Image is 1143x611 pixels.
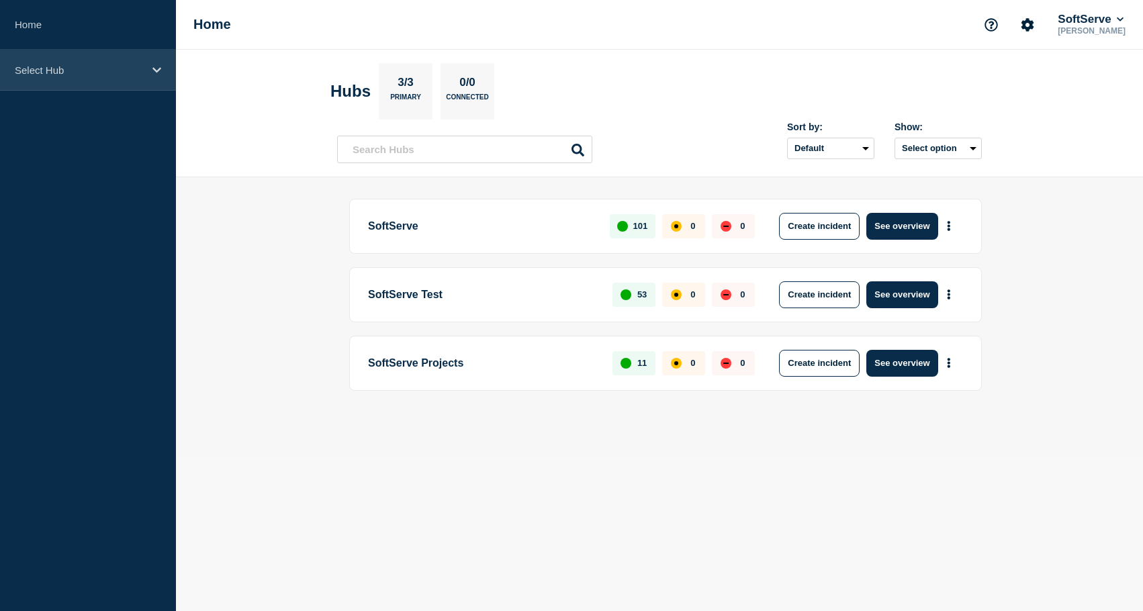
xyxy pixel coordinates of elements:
p: 3/3 [393,76,419,93]
p: SoftServe [368,213,594,240]
button: More actions [940,214,958,238]
p: 101 [633,221,648,231]
p: 0 [740,358,745,368]
p: Primary [390,93,421,107]
div: Show: [895,122,982,132]
input: Search Hubs [337,136,592,163]
div: affected [671,358,682,369]
button: Create incident [779,281,860,308]
p: 0/0 [455,76,481,93]
h1: Home [193,17,231,32]
div: affected [671,289,682,300]
p: 0 [740,221,745,231]
p: 0 [740,289,745,299]
p: 11 [637,358,647,368]
button: Select option [895,138,982,159]
button: See overview [866,213,938,240]
div: down [721,358,731,369]
button: Account settings [1013,11,1042,39]
button: Support [977,11,1005,39]
button: Create incident [779,350,860,377]
div: up [621,289,631,300]
div: affected [671,221,682,232]
p: Select Hub [15,64,144,76]
div: Sort by: [787,122,874,132]
p: SoftServe Test [368,281,597,308]
p: SoftServe Projects [368,350,597,377]
button: SoftServe [1055,13,1126,26]
button: More actions [940,350,958,375]
button: Create incident [779,213,860,240]
button: More actions [940,282,958,307]
div: down [721,221,731,232]
h2: Hubs [330,82,371,101]
button: See overview [866,281,938,308]
p: 0 [690,289,695,299]
div: down [721,289,731,300]
div: up [617,221,628,232]
p: Connected [446,93,488,107]
p: 0 [690,358,695,368]
div: up [621,358,631,369]
button: See overview [866,350,938,377]
p: 53 [637,289,647,299]
select: Sort by [787,138,874,159]
p: 0 [690,221,695,231]
p: [PERSON_NAME] [1055,26,1128,36]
